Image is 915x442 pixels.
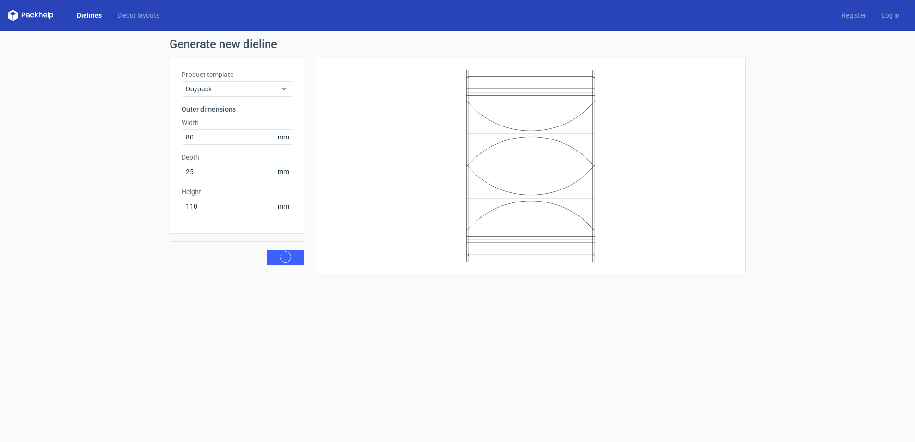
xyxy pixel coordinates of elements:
[182,152,292,162] label: Depth
[182,118,292,127] label: Width
[170,38,746,50] h1: Generate new dieline
[186,84,281,94] span: Doypack
[275,130,292,144] span: mm
[275,164,292,179] span: mm
[182,187,292,197] label: Height
[69,11,110,20] a: Dielines
[182,70,292,79] label: Product template
[182,104,292,114] h3: Outer dimensions
[275,199,292,214] span: mm
[110,11,167,20] a: Diecut layouts
[834,11,874,20] a: Register
[874,11,907,20] a: Log in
